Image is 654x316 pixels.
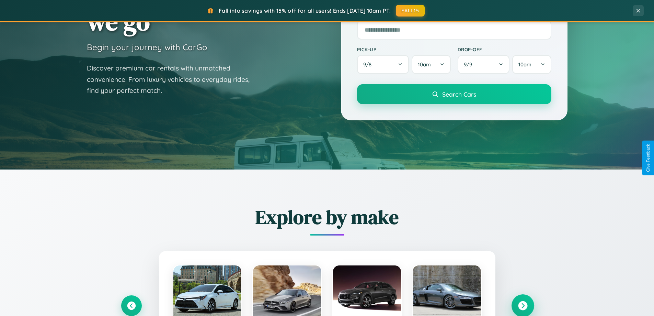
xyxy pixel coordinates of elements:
[357,55,409,74] button: 9/8
[363,61,375,68] span: 9 / 8
[442,90,476,98] span: Search Cars
[357,46,451,52] label: Pick-up
[412,55,450,74] button: 10am
[87,63,259,96] p: Discover premium car rentals with unmatched convenience. From luxury vehicles to everyday rides, ...
[458,46,551,52] label: Drop-off
[219,7,391,14] span: Fall into savings with 15% off for all users! Ends [DATE] 10am PT.
[121,204,533,230] h2: Explore by make
[518,61,531,68] span: 10am
[357,84,551,104] button: Search Cars
[458,55,510,74] button: 9/9
[464,61,475,68] span: 9 / 9
[646,144,651,172] div: Give Feedback
[512,55,551,74] button: 10am
[396,5,425,17] button: FALL15
[418,61,431,68] span: 10am
[87,42,207,52] h3: Begin your journey with CarGo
